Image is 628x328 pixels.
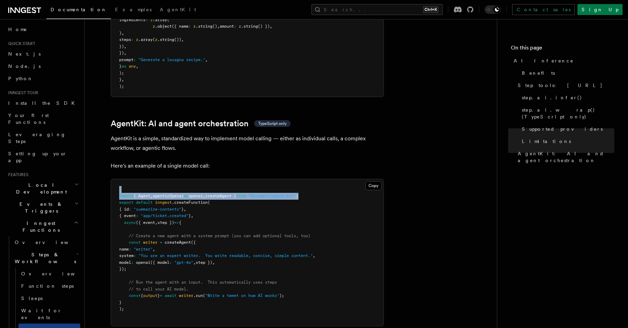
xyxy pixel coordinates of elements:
[131,37,134,42] span: :
[124,44,126,49] span: ,
[129,240,141,245] span: const
[141,213,189,218] span: "app/ticket.created"
[129,64,136,69] span: any
[217,24,220,29] span: ,
[138,57,205,62] span: "Generate a lasagna recipe."
[5,72,80,85] a: Python
[18,292,80,304] a: Sleeps
[519,123,614,135] a: Supported providers
[205,57,208,62] span: ,
[129,287,189,291] span: // to call your AI model.
[270,24,272,29] span: ,
[5,90,38,96] span: Inngest tour
[522,94,582,101] span: step.ai.infer()
[5,201,74,214] span: Events & Triggers
[18,280,80,292] a: Function steps
[189,213,191,218] span: }
[519,104,614,123] a: step.ai.wrap() (TypeScript only)
[5,60,80,72] a: Node.js
[155,24,172,29] span: .object
[134,194,150,198] span: { Agent
[165,293,177,298] span: await
[208,200,210,205] span: (
[5,220,74,233] span: Inngest Functions
[136,37,138,42] span: z
[212,260,215,265] span: ,
[111,161,384,171] p: Here's an example of a single model call:
[196,260,212,265] span: step })
[21,308,62,320] span: Wait for events
[136,200,153,205] span: default
[119,77,122,82] span: }
[136,220,155,225] span: ({ event
[153,24,155,29] span: z
[181,37,184,42] span: ,
[155,220,157,225] span: ,
[518,150,614,164] span: AgentKit: AI and agent orchestration
[122,64,126,69] span: as
[136,64,138,69] span: ,
[184,207,186,212] span: ,
[518,82,603,89] span: Step tools: [URL]
[131,260,134,265] span: :
[174,260,193,265] span: "gpt-4o"
[129,280,277,285] span: // Run the agent with an input. This automatically uses steps
[189,194,203,198] span: openai
[138,253,313,258] span: "You are an expert writer. You write readable, concise, simple content."
[184,194,189,198] span: as
[119,51,124,55] span: })
[18,268,80,280] a: Overview
[129,233,310,238] span: // Create a new agent with a system prompt (you can add optional tools, too)
[522,106,614,120] span: step.ai.wrap() (TypeScript only)
[119,17,145,22] span: ingredients
[143,293,157,298] span: output
[5,23,80,35] a: Home
[193,260,196,265] span: ,
[111,119,291,128] a: AgentKit: AI and agent orchestrationTypeScript only
[5,179,80,198] button: Local Development
[239,24,241,29] span: z
[119,300,122,305] span: }
[157,37,174,42] span: .string
[12,248,80,268] button: Steps & Workflows
[5,172,28,177] span: Features
[153,17,167,22] span: .array
[136,213,138,218] span: :
[21,296,43,301] span: Sleeps
[119,57,134,62] span: prompt
[21,271,92,276] span: Overview
[157,220,174,225] span: step })
[8,100,79,106] span: Install the SDK
[129,207,131,212] span: :
[5,48,80,60] a: Next.js
[143,240,157,245] span: writer
[153,194,184,198] span: agenticOpenai
[134,247,153,252] span: "writer"
[119,194,134,198] span: import
[234,24,236,29] span: :
[138,37,153,42] span: .array
[189,24,191,29] span: :
[279,293,284,298] span: );
[119,247,129,252] span: name
[134,57,136,62] span: :
[5,182,74,195] span: Local Development
[193,293,203,298] span: .run
[241,24,258,29] span: .string
[8,113,49,125] span: Your first Functions
[191,240,196,245] span: ({
[8,76,33,81] span: Python
[15,240,85,245] span: Overview
[172,24,189,29] span: ({ name
[179,220,181,225] span: {
[515,147,614,167] a: AgentKit: AI and agent orchestration
[511,44,614,55] h4: On this page
[12,236,80,248] a: Overview
[51,7,107,12] span: Documentation
[111,134,384,153] p: AgentKit is a simple, standardized way to implement model calling — either as individual calls, a...
[174,220,179,225] span: =>
[155,37,157,42] span: z
[115,7,152,12] span: Examples
[205,194,236,198] span: createAgent }
[119,253,134,258] span: system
